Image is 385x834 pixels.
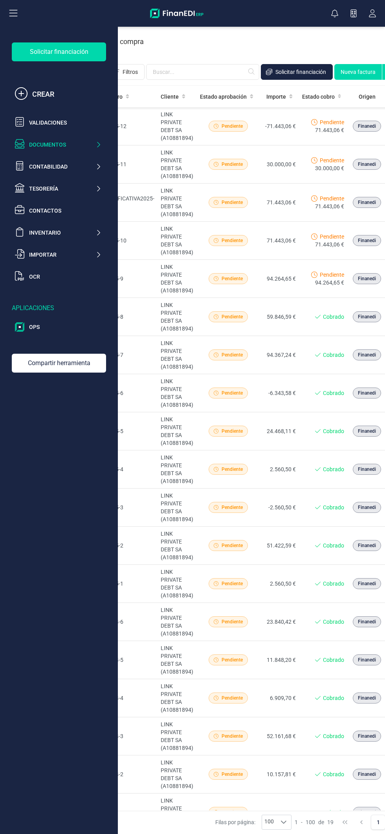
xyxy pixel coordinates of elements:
[222,771,243,778] span: Pendiente
[318,818,324,826] span: de
[260,298,299,336] td: 59.846,59 €
[358,504,376,511] span: Finanedi
[158,794,197,832] td: LINK PRIVATE DEBT SA (A10881894)
[260,794,299,832] td: 42.003,87 €
[359,93,376,101] span: Origen
[295,818,334,826] div: -
[222,618,243,625] span: Pendiente
[320,118,344,126] span: Pendiente
[99,717,158,755] td: A2024-3
[323,351,344,359] span: Cobrado
[327,818,334,826] span: 19
[260,641,299,679] td: 11.848,20 €
[99,107,158,145] td: A2025-12
[222,199,243,206] span: Pendiente
[358,313,376,320] span: Finanedi
[260,222,299,260] td: 71.443,06 €
[215,815,291,830] div: Filas por página:
[358,694,376,702] span: Finanedi
[315,164,344,172] span: 30.000,00 €
[323,427,344,435] span: Cobrado
[158,412,197,450] td: LINK PRIVATE DEBT SA (A10881894)
[12,354,106,373] div: Compartir herramienta
[99,184,158,222] td: RECTIFICATIVA2025-1
[200,93,247,101] span: Estado aprobación
[260,184,299,222] td: 71.443,06 €
[323,580,344,588] span: Cobrado
[315,202,344,210] span: 71.443,06 €
[358,389,376,397] span: Finanedi
[222,466,243,473] span: Pendiente
[323,656,344,664] span: Cobrado
[222,313,243,320] span: Pendiente
[99,489,158,527] td: A2025-3
[99,679,158,717] td: A2024-4
[315,126,344,134] span: 71.443,06 €
[222,123,243,130] span: Pendiente
[29,185,95,193] div: Tesorería
[358,733,376,740] span: Finanedi
[315,279,344,287] span: 94.264,65 €
[320,156,344,164] span: Pendiente
[260,755,299,794] td: 10.157,81 €
[29,273,101,281] div: OCR
[222,733,243,740] span: Pendiente
[358,466,376,473] span: Finanedi
[260,565,299,603] td: 2.560,50 €
[158,565,197,603] td: LINK PRIVATE DEBT SA (A10881894)
[260,450,299,489] td: 2.560,50 €
[222,351,243,358] span: Pendiente
[320,271,344,279] span: Pendiente
[99,260,158,298] td: A2025-9
[358,656,376,663] span: Finanedi
[262,815,276,829] span: 100
[323,770,344,778] span: Cobrado
[32,89,101,100] div: CREAR
[358,161,376,168] span: Finanedi
[158,679,197,717] td: LINK PRIVATE DEBT SA (A10881894)
[99,527,158,565] td: A2025-2
[358,580,376,587] span: Finanedi
[260,527,299,565] td: 51.422,59 €
[261,64,333,80] button: Solicitar financiación
[29,163,95,171] div: Contabilidad
[358,809,376,816] span: Finanedi
[358,351,376,358] span: Finanedi
[99,298,158,336] td: A2025-8
[302,93,335,101] span: Estado cobro
[260,679,299,717] td: 6.909,70 €
[158,450,197,489] td: LINK PRIVATE DEBT SA (A10881894)
[358,618,376,625] span: Finanedi
[29,229,95,237] div: Inventario
[222,656,243,663] span: Pendiente
[99,755,158,794] td: A2024-2
[323,542,344,549] span: Cobrado
[260,603,299,641] td: 23.840,42 €
[99,145,158,184] td: A2025-11
[222,428,243,435] span: Pendiente
[29,251,95,259] div: Importar
[29,323,101,331] div: OPS
[99,641,158,679] td: A2024-5
[158,260,197,298] td: LINK PRIVATE DEBT SA (A10881894)
[158,145,197,184] td: LINK PRIVATE DEBT SA (A10881894)
[158,489,197,527] td: LINK PRIVATE DEBT SA (A10881894)
[320,233,344,241] span: Pendiente
[222,389,243,397] span: Pendiente
[158,374,197,412] td: LINK PRIVATE DEBT SA (A10881894)
[161,93,179,101] span: Cliente
[323,808,344,816] span: Cobrado
[158,717,197,755] td: LINK PRIVATE DEBT SA (A10881894)
[354,815,369,830] button: Previous Page
[99,603,158,641] td: A2024-6
[260,374,299,412] td: -6.343,58 €
[29,119,101,127] div: Validaciones
[99,222,158,260] td: A2025-10
[222,694,243,702] span: Pendiente
[323,313,344,321] span: Cobrado
[29,141,95,149] div: Documentos
[158,107,197,145] td: LINK PRIVATE DEBT SA (A10881894)
[99,412,158,450] td: A2025-5
[158,336,197,374] td: LINK PRIVATE DEBT SA (A10881894)
[99,336,158,374] td: A2025-7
